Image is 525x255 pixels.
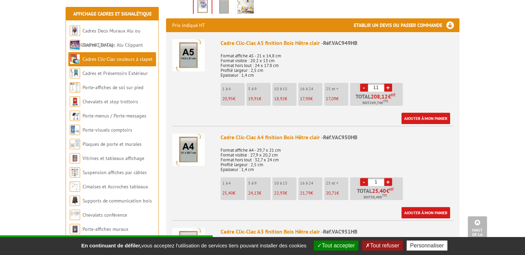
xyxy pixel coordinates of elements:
[222,191,245,196] p: €
[362,100,388,106] span: Soit €
[70,125,80,135] img: Porte-visuels comptoirs
[70,82,80,93] img: Porte-affiches de sol sur pied
[352,94,403,106] p: Total
[222,181,245,186] p: 1 à 4
[371,94,388,99] span: 208,12
[468,216,487,245] a: Haut de la page
[221,133,453,141] div: Cadre Clic-Clac A4 finition Bois Hêtre clair -
[386,188,389,193] span: €
[81,243,141,248] strong: En continuant de défiler,
[172,18,205,32] p: Prix indiqué HT
[222,190,233,196] span: 25,40
[326,96,348,101] p: €
[248,96,271,101] p: €
[70,196,80,206] img: Supports de communication bois
[407,240,447,251] button: Personnaliser (fenêtre modale)
[326,181,348,186] p: 25 et +
[300,96,322,101] p: €
[323,228,357,235] span: Réf.VAC951HB
[82,169,147,176] a: Suspension affiches par câbles
[371,195,380,200] span: 30,48
[248,191,271,196] p: €
[221,39,453,47] div: Cadre Clic-Clac A5 finition Bois Hêtre clair -
[274,190,285,196] span: 22,93
[82,212,127,218] a: Chevalets conférence
[300,86,322,91] p: 16 à 24
[82,42,143,48] a: Cadres Clic-Clac Alu Clippant
[300,181,322,186] p: 16 à 24
[70,153,80,163] img: Vitrines et tableaux affichage
[401,113,450,124] a: Ajouter à mon panier
[248,181,271,186] p: 5 à 9
[372,188,386,193] span: 25,40
[172,133,205,166] img: Cadre Clic-Clac A4 finition Bois Hêtre clair
[70,167,80,178] img: Suspension affiches par câbles
[70,181,80,192] img: Cimaises et Accroches tableaux
[274,96,285,102] span: 18,92
[326,190,337,196] span: 20,71
[360,178,368,186] a: -
[221,143,453,172] p: Format affiche A4 - 29,7 x 21 cm Format visible : 27,9 x 20,2 cm Format hors tout : 32,7 x 24 cm ...
[82,198,152,204] a: Supports de communication bois
[248,86,271,91] p: 5 à 9
[82,56,153,62] a: Cadres Clic-Clac couleurs à clapet
[274,96,296,101] p: €
[70,139,80,149] img: Plaques de porte et murales
[221,228,453,236] div: Cadre Clic-Clac A3 finition Bois Hêtre clair -
[70,26,80,36] img: Cadres Deco Muraux Alu ou Bois
[274,86,296,91] p: 10 à 15
[73,11,152,17] a: Affichage Cadres et Signalétique
[382,193,387,197] sup: TTC
[78,243,310,248] span: vous acceptez l'utilisation de services tiers pouvant installer des cookies
[323,134,357,141] span: Réf.VAC950HB
[300,190,311,196] span: 21,79
[323,39,357,46] span: Réf.VAC949HB
[221,49,453,78] p: Format affiche A5 - 21 x 14,8 cm Format visible : 20.2 x 13 cm Format hors tout : 24 x 17.8 cm Pr...
[401,207,450,218] a: Ajouter à mon panier
[352,188,403,200] p: Total
[70,28,140,48] a: Cadres Deco Muraux Alu ou [GEOGRAPHIC_DATA]
[82,84,143,91] a: Porte-affiches de sol sur pied
[363,195,387,200] span: Soit €
[222,86,245,91] p: 1 à 4
[383,99,388,103] sup: TTC
[274,181,296,186] p: 10 à 15
[389,187,394,192] sup: HT
[370,100,381,106] span: 249,74
[248,190,259,196] span: 24,13
[326,96,336,102] span: 17,09
[391,93,396,97] sup: HT
[70,111,80,121] img: Porte-menus / Porte-messages
[326,191,348,196] p: €
[222,96,245,101] p: €
[248,96,259,102] span: 19,91
[326,86,348,91] p: 25 et +
[300,96,310,102] span: 17,98
[362,240,402,251] button: Tout refuser
[274,191,296,196] p: €
[70,224,80,234] img: Porte-affiches muraux
[70,210,80,220] img: Chevalets conférence
[388,94,391,99] span: €
[384,178,392,186] a: +
[82,155,144,161] a: Vitrines et tableaux affichage
[70,68,80,78] img: Cadres et Présentoirs Extérieur
[70,96,80,107] img: Chevalets et stop trottoirs
[82,98,138,105] a: Chevalets et stop trottoirs
[300,191,322,196] p: €
[172,39,205,72] img: Cadre Clic-Clac A5 finition Bois Hêtre clair
[82,113,146,119] a: Porte-menus / Porte-messages
[360,84,368,92] a: -
[82,141,142,147] a: Plaques de porte et murales
[354,18,459,32] h3: Etablir un devis ou passer commande
[70,54,80,64] img: Cadres Clic-Clac couleurs à clapet
[82,226,128,232] a: Porte-affiches muraux
[82,70,148,76] a: Cadres et Présentoirs Extérieur
[222,96,233,102] span: 20,95
[384,84,392,92] a: +
[82,183,148,190] a: Cimaises et Accroches tableaux
[82,127,132,133] a: Porte-visuels comptoirs
[314,240,358,251] button: Tout accepter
